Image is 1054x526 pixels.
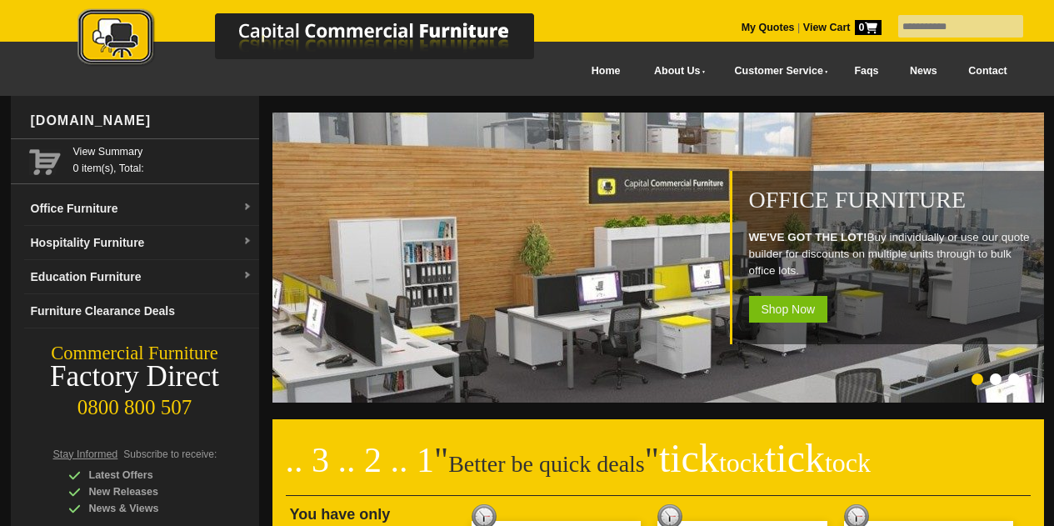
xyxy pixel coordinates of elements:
span: .. 3 .. 2 .. 1 [286,441,435,479]
span: tick tick [659,436,871,480]
h2: Better be quick deals [286,446,1031,496]
a: News [894,53,952,90]
div: 0800 800 507 [11,388,259,419]
div: Commercial Furniture [11,342,259,365]
div: New Releases [68,483,227,500]
span: Shop Now [749,296,828,323]
div: News & Views [68,500,227,517]
p: Buy individually or use our quote builder for discounts on multiple units through to bulk office ... [749,229,1036,279]
a: Capital Commercial Furniture Logo [32,8,615,74]
span: You have only [290,506,391,523]
span: Stay Informed [53,448,118,460]
a: Contact [952,53,1022,90]
a: My Quotes [742,22,795,33]
img: dropdown [242,203,252,213]
li: Page dot 2 [990,373,1002,385]
a: Hospitality Furnituredropdown [24,226,259,260]
h1: Office Furniture [749,188,1036,213]
strong: WE'VE GOT THE LOT! [749,231,867,243]
span: tock [719,448,765,478]
span: Subscribe to receive: [123,448,217,460]
img: Office Furniture [272,113,1047,403]
li: Page dot 3 [1008,373,1020,385]
strong: View Cart [803,22,882,33]
span: 0 item(s), Total: [73,143,252,174]
a: Education Furnituredropdown [24,260,259,294]
span: " [645,441,871,479]
li: Page dot 1 [972,373,983,385]
a: Office Furniture WE'VE GOT THE LOT!Buy individually or use our quote builder for discounts on mul... [272,393,1047,405]
div: Factory Direct [11,365,259,388]
a: View Cart0 [800,22,881,33]
span: 0 [855,20,882,35]
a: About Us [636,53,716,90]
span: " [434,441,448,479]
a: Faqs [839,53,895,90]
a: Furniture Clearance Deals [24,294,259,328]
a: View Summary [73,143,252,160]
div: [DOMAIN_NAME] [24,96,259,146]
img: dropdown [242,237,252,247]
a: Office Furnituredropdown [24,192,259,226]
span: tock [825,448,871,478]
a: Customer Service [716,53,838,90]
img: dropdown [242,271,252,281]
div: Latest Offers [68,467,227,483]
img: Capital Commercial Furniture Logo [32,8,615,69]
